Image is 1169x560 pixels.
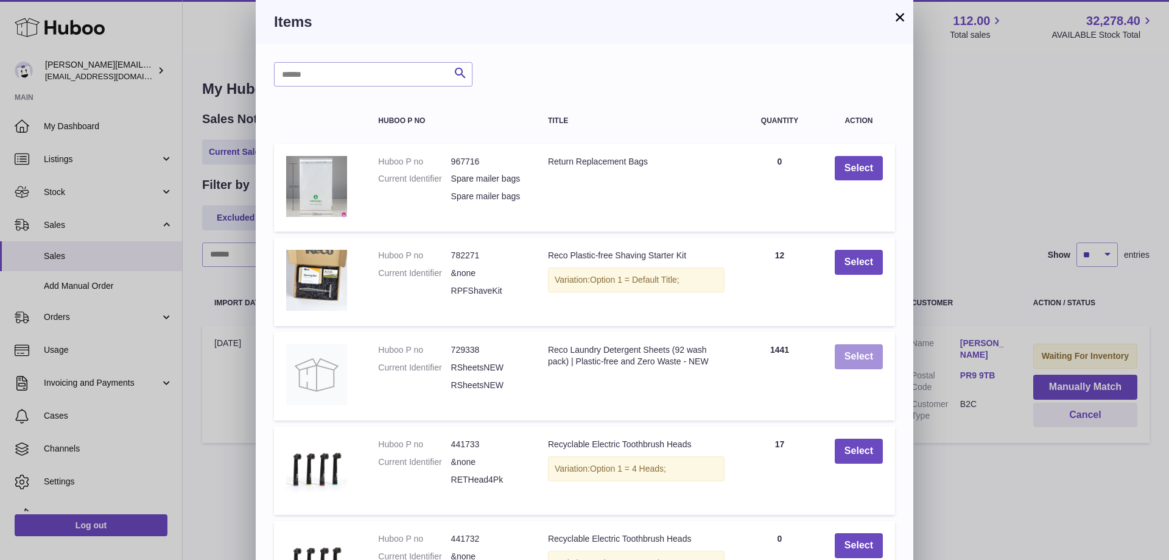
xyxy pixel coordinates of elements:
dd: RSheetsNEW [451,380,524,391]
td: 0 [737,144,823,232]
td: 12 [737,238,823,326]
div: Recyclable Electric Toothbrush Heads [548,439,725,450]
button: Select [835,156,883,181]
dd: 441733 [451,439,524,450]
dd: RETHead4Pk [451,474,524,486]
img: Reco Plastic-free Shaving Starter Kit [286,250,347,311]
button: Select [835,344,883,369]
img: Recyclable Electric Toothbrush Heads [286,439,347,500]
th: Action [823,105,895,137]
dt: Current Identifier [378,362,451,374]
div: Reco Plastic-free Shaving Starter Kit [548,250,725,261]
dd: 782271 [451,250,524,261]
h3: Items [274,12,895,32]
dt: Huboo P no [378,533,451,545]
dt: Huboo P no [378,344,451,356]
button: Select [835,533,883,558]
dt: Current Identifier [378,268,451,279]
dt: Huboo P no [378,156,451,168]
dd: 441732 [451,533,524,545]
div: Recyclable Electric Toothbrush Heads [548,533,725,545]
span: Option 1 = Default Title; [590,275,679,285]
td: 1441 [737,332,823,420]
img: Return Replacement Bags [286,156,347,217]
dt: Current Identifier [378,456,451,468]
dd: RSheetsNEW [451,362,524,374]
dt: Huboo P no [378,439,451,450]
th: Title [536,105,737,137]
div: Variation: [548,456,725,481]
div: Return Replacement Bags [548,156,725,168]
div: Reco Laundry Detergent Sheets (92 wash pack) | Plastic-free and Zero Waste - NEW [548,344,725,367]
img: Reco Laundry Detergent Sheets (92 wash pack) | Plastic-free and Zero Waste - NEW [286,344,347,405]
th: Huboo P no [366,105,536,137]
dd: 967716 [451,156,524,168]
dd: Spare mailer bags [451,191,524,202]
th: Quantity [737,105,823,137]
button: × [893,10,907,24]
dt: Huboo P no [378,250,451,261]
div: Variation: [548,268,725,292]
dd: RPFShaveKit [451,285,524,297]
dd: &none [451,268,524,279]
span: Option 1 = 4 Heads; [590,464,666,473]
dd: 729338 [451,344,524,356]
td: 17 [737,427,823,515]
dt: Current Identifier [378,173,451,185]
button: Select [835,250,883,275]
button: Select [835,439,883,464]
dd: Spare mailer bags [451,173,524,185]
dd: &none [451,456,524,468]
